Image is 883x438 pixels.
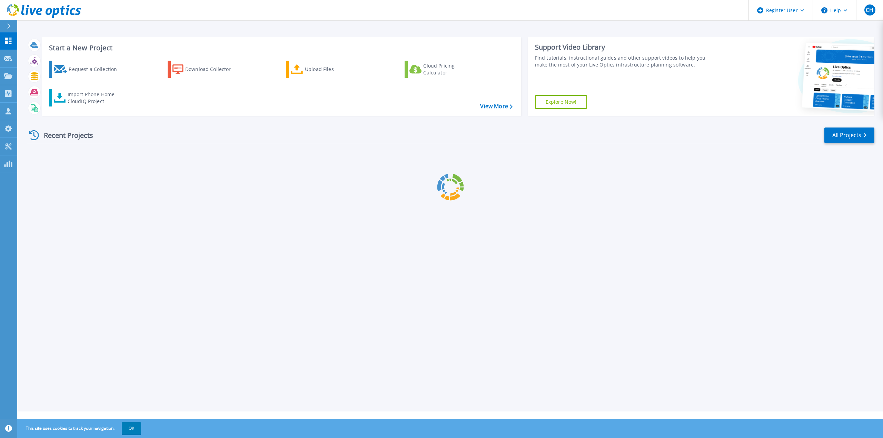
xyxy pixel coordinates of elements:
[68,91,121,105] div: Import Phone Home CloudIQ Project
[168,61,245,78] a: Download Collector
[866,7,873,13] span: CH
[185,62,240,76] div: Download Collector
[535,95,587,109] a: Explore Now!
[480,103,512,110] a: View More
[405,61,482,78] a: Cloud Pricing Calculator
[535,43,714,52] div: Support Video Library
[305,62,360,76] div: Upload Files
[286,61,363,78] a: Upload Files
[122,422,141,435] button: OK
[423,62,478,76] div: Cloud Pricing Calculator
[49,61,126,78] a: Request a Collection
[535,54,714,68] div: Find tutorials, instructional guides and other support videos to help you make the most of your L...
[49,44,512,52] h3: Start a New Project
[27,127,102,144] div: Recent Projects
[824,128,874,143] a: All Projects
[19,422,141,435] span: This site uses cookies to track your navigation.
[69,62,124,76] div: Request a Collection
